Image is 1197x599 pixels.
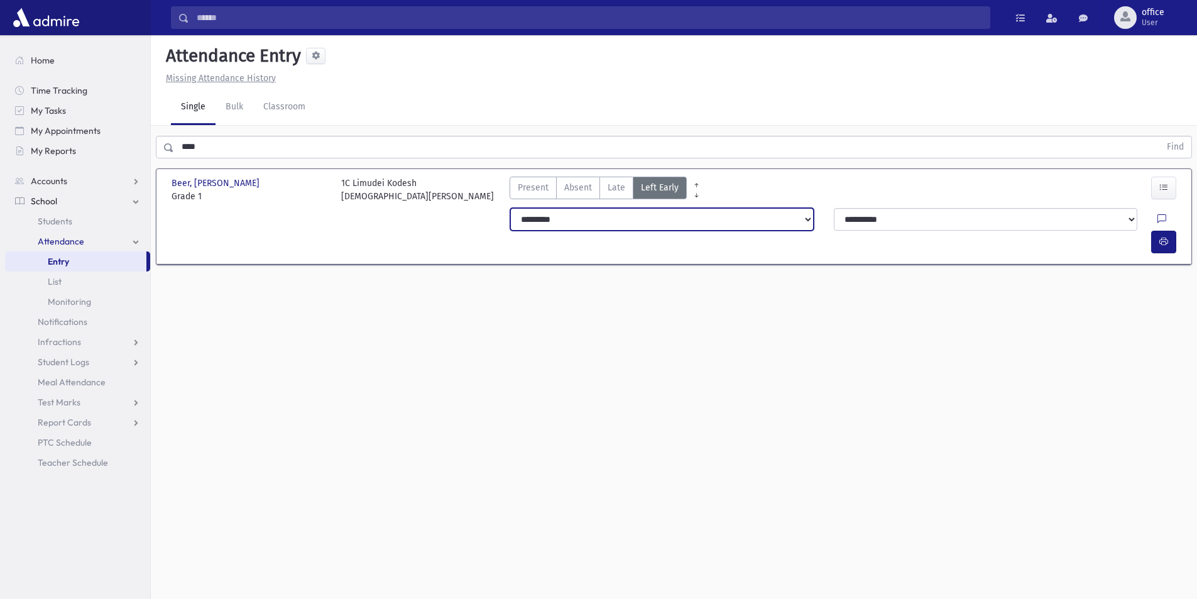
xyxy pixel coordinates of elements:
[5,292,150,312] a: Monitoring
[38,236,84,247] span: Attendance
[5,412,150,432] a: Report Cards
[48,296,91,307] span: Monitoring
[510,177,687,203] div: AttTypes
[166,73,276,84] u: Missing Attendance History
[518,181,549,194] span: Present
[5,372,150,392] a: Meal Attendance
[1142,8,1164,18] span: office
[38,356,89,368] span: Student Logs
[5,251,146,272] a: Entry
[38,216,72,227] span: Students
[161,45,301,67] h5: Attendance Entry
[38,376,106,388] span: Meal Attendance
[31,105,66,116] span: My Tasks
[38,316,87,327] span: Notifications
[38,457,108,468] span: Teacher Schedule
[5,272,150,292] a: List
[38,397,80,408] span: Test Marks
[161,73,276,84] a: Missing Attendance History
[5,80,150,101] a: Time Tracking
[216,90,253,125] a: Bulk
[564,181,592,194] span: Absent
[641,181,679,194] span: Left Early
[189,6,990,29] input: Search
[5,453,150,473] a: Teacher Schedule
[31,55,55,66] span: Home
[172,177,262,190] span: Beer, [PERSON_NAME]
[1142,18,1164,28] span: User
[31,195,57,207] span: School
[31,145,76,157] span: My Reports
[5,332,150,352] a: Infractions
[5,352,150,372] a: Student Logs
[31,85,87,96] span: Time Tracking
[5,211,150,231] a: Students
[5,191,150,211] a: School
[5,432,150,453] a: PTC Schedule
[5,121,150,141] a: My Appointments
[171,90,216,125] a: Single
[253,90,315,125] a: Classroom
[5,312,150,332] a: Notifications
[5,101,150,121] a: My Tasks
[31,175,67,187] span: Accounts
[38,437,92,448] span: PTC Schedule
[172,190,329,203] span: Grade 1
[48,256,69,267] span: Entry
[5,392,150,412] a: Test Marks
[31,125,101,136] span: My Appointments
[38,336,81,348] span: Infractions
[48,276,62,287] span: List
[5,231,150,251] a: Attendance
[5,50,150,70] a: Home
[38,417,91,428] span: Report Cards
[10,5,82,30] img: AdmirePro
[1159,136,1191,158] button: Find
[341,177,494,203] div: 1C Limudei Kodesh [DEMOGRAPHIC_DATA][PERSON_NAME]
[5,141,150,161] a: My Reports
[5,171,150,191] a: Accounts
[608,181,625,194] span: Late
